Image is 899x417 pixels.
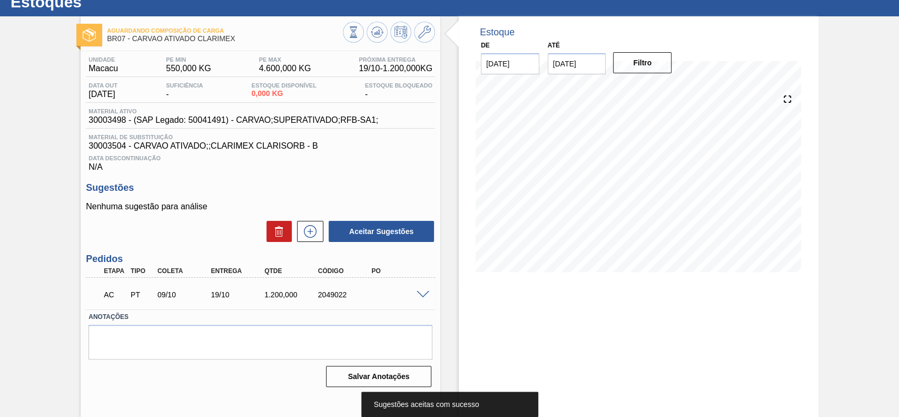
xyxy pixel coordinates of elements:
[329,221,434,242] button: Aceitar Sugestões
[262,290,321,299] div: 1.200,000
[107,35,343,43] span: BR07 - CARVAO ATIVADO CLARIMEX
[86,182,435,193] h3: Sugestões
[86,151,435,172] div: N/A
[481,42,490,49] label: De
[359,56,432,63] span: Próxima Entrega
[86,202,435,211] p: Nenhuma sugestão para análise
[481,53,539,74] input: dd/mm/yyyy
[166,82,203,89] span: Suficiência
[128,267,155,275] div: Tipo
[88,82,117,89] span: Data out
[613,52,671,73] button: Filtro
[365,82,432,89] span: Estoque Bloqueado
[88,64,118,73] span: Macacu
[548,53,606,74] input: dd/mm/yyyy
[261,221,292,242] div: Excluir Sugestões
[259,64,311,73] span: 4.600,000 KG
[343,22,364,43] button: Visão Geral dos Estoques
[166,56,211,63] span: PE MIN
[323,220,435,243] div: Aceitar Sugestões
[359,64,432,73] span: 19/10 - 1.200,000 KG
[251,82,316,89] span: Estoque Disponível
[208,267,268,275] div: Entrega
[83,28,96,42] img: Ícone
[480,27,515,38] div: Estoque
[155,290,214,299] div: 09/10/2025
[88,108,378,114] span: Material ativo
[208,290,268,299] div: 19/10/2025
[128,290,155,299] div: Pedido de Transferência
[88,56,118,63] span: Unidade
[155,267,214,275] div: Coleta
[88,141,432,151] span: 30003504 - CARVAO ATIVADO;;CLARIMEX CLARISORB - B
[101,283,129,306] div: Aguardando Composição de Carga
[369,267,428,275] div: PO
[166,64,211,73] span: 550,000 KG
[326,366,431,387] button: Salvar Anotações
[88,134,432,140] span: Material de Substituição
[88,90,117,99] span: [DATE]
[367,22,388,43] button: Atualizar Gráfico
[88,309,432,325] label: Anotações
[86,254,435,265] h3: Pedidos
[315,267,375,275] div: Código
[292,221,323,242] div: Nova sugestão
[163,82,205,99] div: -
[251,90,316,98] span: 0,000 KG
[374,400,479,409] span: Sugestões aceitas com sucesso
[104,290,126,299] p: AC
[88,155,432,161] span: Data Descontinuação
[548,42,560,49] label: Até
[107,27,343,34] span: Aguardando Composição de Carga
[414,22,435,43] button: Ir ao Master Data / Geral
[259,56,311,63] span: PE MAX
[390,22,411,43] button: Programar Estoque
[315,290,375,299] div: 2049022
[88,115,378,125] span: 30003498 - (SAP Legado: 50041491) - CARVAO;SUPERATIVADO;RFB-SA1;
[101,267,129,275] div: Etapa
[262,267,321,275] div: Qtde
[362,82,435,99] div: -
